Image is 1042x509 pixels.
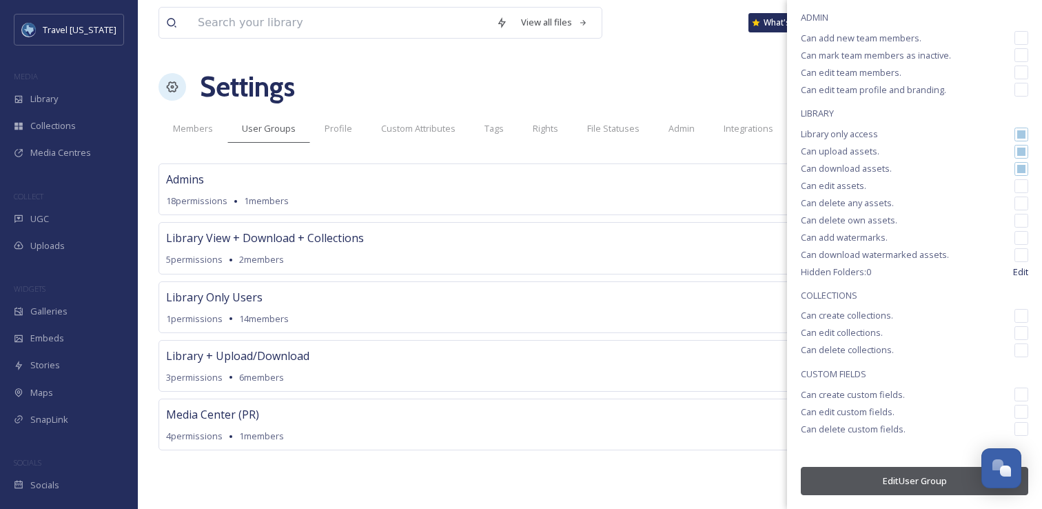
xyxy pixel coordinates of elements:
span: Can edit custom fields. [801,406,895,419]
span: Collections [30,119,76,132]
span: Can edit team members. [801,66,901,79]
span: Media Centres [30,146,91,159]
span: 4 permissions [166,430,223,443]
span: Can create custom fields. [801,388,905,401]
span: Stories [30,359,60,372]
span: Can edit team profile and branding. [801,83,946,97]
span: Tags [484,122,504,135]
span: Integrations [724,122,773,135]
span: Can delete custom fields. [801,423,906,436]
span: Custom Attributes [381,122,456,135]
span: UGC [30,212,49,226]
span: Library only access [801,128,878,141]
span: WIDGETS [14,283,45,294]
span: Rights [533,122,558,135]
span: Library [30,92,58,106]
span: Can delete any assets. [801,197,894,210]
span: Library View + Download + Collections [166,230,364,246]
span: ADMIN [801,11,1028,24]
a: What's New [748,13,817,32]
span: File Statuses [587,122,640,135]
span: Travel [US_STATE] [43,23,116,36]
button: Open Chat [981,448,1021,488]
span: 14 members [239,312,289,326]
span: Edit [1013,266,1028,279]
span: 18 permissions [166,194,227,208]
span: SOCIALS [14,457,41,468]
span: Media Center (PR) [166,406,259,423]
span: Can delete own assets. [801,214,897,227]
span: Can mark team members as inactive. [801,49,951,62]
span: CUSTOM FIELDS [801,368,1028,381]
span: Members [173,122,213,135]
span: 2 members [239,253,284,266]
span: Hidden Folders: 0 [801,266,871,279]
span: 5 permissions [166,253,223,266]
span: Maps [30,386,53,399]
span: Can edit assets. [801,179,866,192]
span: Galleries [30,305,68,318]
span: Can create collections. [801,309,893,322]
span: Can download assets. [801,162,892,175]
span: MEDIA [14,71,38,81]
span: Can upload assets. [801,145,879,158]
span: Can edit collections. [801,326,883,339]
a: View all files [514,9,595,36]
span: SnapLink [30,413,68,426]
h1: Settings [200,66,295,108]
img: images%20%281%29.jpeg [22,23,36,37]
span: 1 members [244,194,289,208]
span: Library Only Users [166,289,263,306]
span: Admins [166,171,204,188]
span: Profile [325,122,352,135]
span: Uploads [30,239,65,252]
span: User Groups [242,122,296,135]
span: 1 members [239,430,284,443]
span: 3 permissions [166,371,223,384]
span: Library + Upload/Download [166,348,309,364]
span: Socials [30,479,59,492]
span: COLLECTIONS [801,289,1028,302]
span: Admin [668,122,695,135]
span: 1 permissions [166,312,223,326]
button: EditUser Group [801,467,1028,495]
span: COLLECT [14,191,43,201]
span: Can add watermarks. [801,231,888,244]
input: Search your library [191,8,489,38]
span: Can delete collections. [801,343,894,357]
span: LIBRARY [801,107,1028,120]
span: Can download watermarked assets. [801,248,949,261]
span: Can add new team members. [801,32,921,45]
span: 6 members [239,371,284,384]
span: Embeds [30,332,64,345]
